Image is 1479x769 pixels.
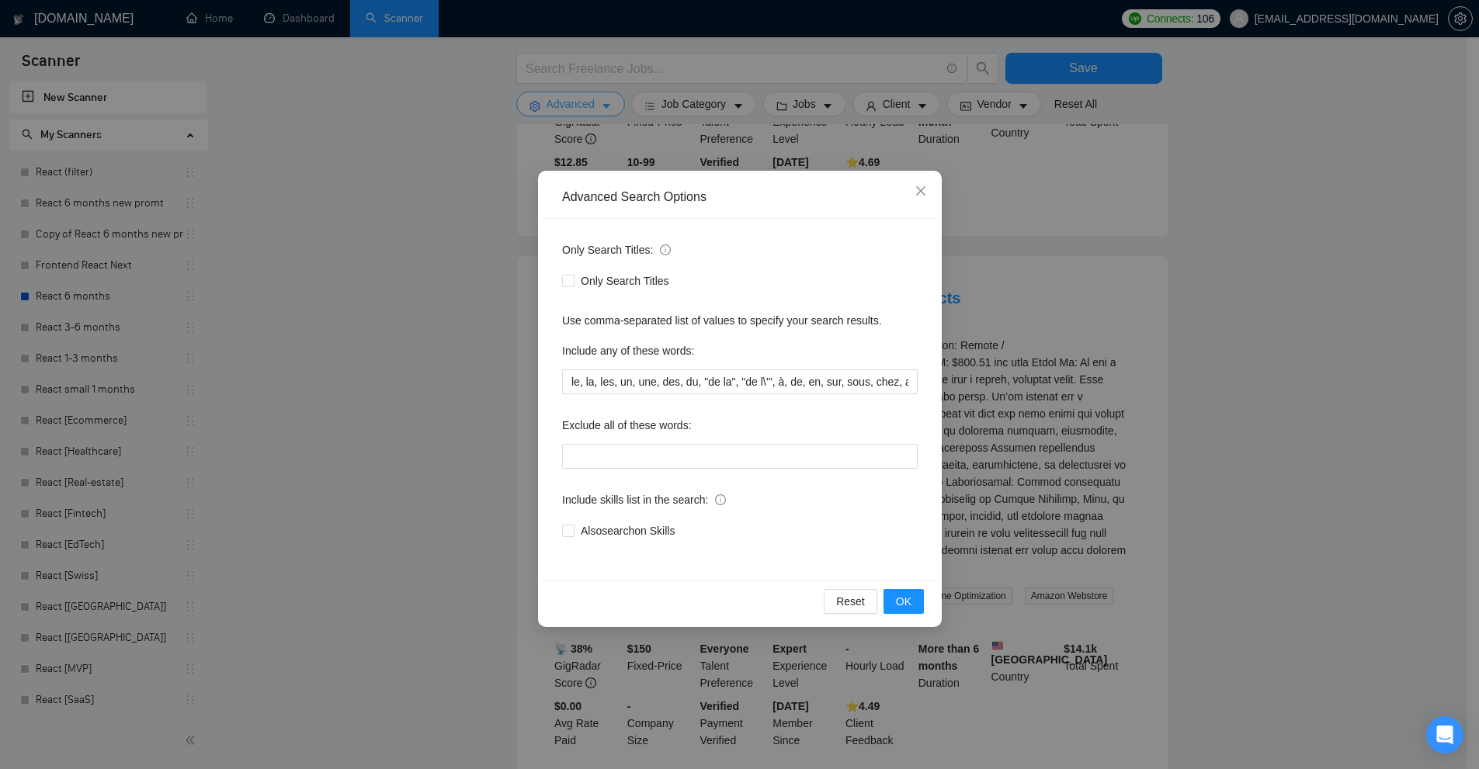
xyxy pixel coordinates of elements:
button: Close [900,171,942,213]
button: OK [883,589,923,614]
label: Exclude all of these words: [562,413,692,438]
label: Include any of these words: [562,338,694,363]
span: OK [895,593,911,610]
span: info-circle [715,494,726,505]
div: Advanced Search Options [562,189,918,206]
span: Include skills list in the search: [562,491,726,508]
div: Open Intercom Messenger [1426,716,1463,753]
span: Only Search Titles: [562,241,671,258]
span: close [915,185,927,197]
span: info-circle [660,244,671,255]
span: Only Search Titles [575,272,675,289]
button: Reset [824,589,877,614]
span: Also search on Skills [575,522,681,539]
span: Reset [836,593,865,610]
div: Use comma-separated list of values to specify your search results. [562,312,918,329]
